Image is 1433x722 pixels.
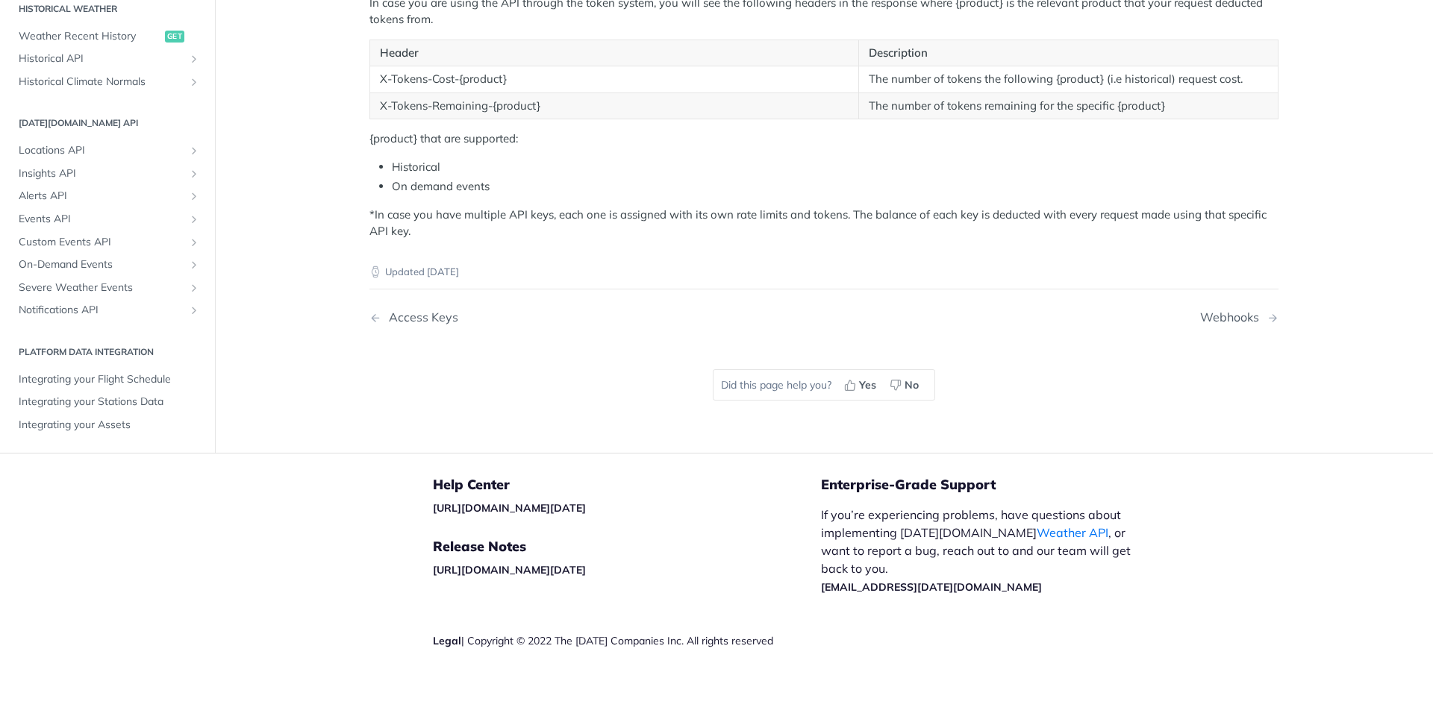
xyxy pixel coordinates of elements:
td: The number of tokens remaining for the specific {product} [859,92,1279,119]
div: Did this page help you? [713,369,935,401]
span: Severe Weather Events [19,280,184,295]
span: No [905,377,919,393]
td: X-Tokens-Remaining-{product} [370,92,859,119]
a: Severe Weather EventsShow subpages for Severe Weather Events [11,277,204,299]
span: Yes [859,377,876,393]
a: Integrating your Stations Data [11,392,204,414]
button: Show subpages for Historical Climate Normals [188,76,200,88]
a: Historical Climate NormalsShow subpages for Historical Climate Normals [11,71,204,93]
span: Notifications API [19,304,184,318]
a: Legal [433,634,461,647]
a: Historical APIShow subpages for Historical API [11,48,204,70]
span: Integrating your Flight Schedule [19,372,200,387]
p: *In case you have multiple API keys, each one is assigned with its own rate limits and tokens. Th... [369,207,1279,240]
button: Show subpages for Notifications API [188,305,200,317]
a: Next Page: Webhooks [1200,310,1279,324]
span: Events API [19,212,184,227]
th: Description [859,40,1279,66]
span: Alerts API [19,189,184,204]
nav: Pagination Controls [369,295,1279,339]
a: Events APIShow subpages for Events API [11,208,204,230]
div: Webhooks [1200,310,1267,324]
h2: Historical Weather [11,2,204,16]
p: If you’re experiencing problems, have questions about implementing [DATE][DOMAIN_NAME] , or want ... [821,506,1146,595]
div: | Copyright © 2022 The [DATE] Companies Inc. All rights reserved [433,633,821,648]
a: Custom Events APIShow subpages for Custom Events API [11,231,204,254]
a: Previous Page: Access Keys [369,310,759,324]
button: No [884,374,927,396]
p: Updated [DATE] [369,265,1279,280]
div: Access Keys [381,310,458,324]
a: Integrating your Flight Schedule [11,368,204,391]
h2: [DATE][DOMAIN_NAME] API [11,117,204,131]
a: Locations APIShow subpages for Locations API [11,139,204,162]
a: On-Demand EventsShow subpages for On-Demand Events [11,254,204,276]
span: Historical Climate Normals [19,75,184,90]
span: Historical API [19,51,184,66]
a: Notifications APIShow subpages for Notifications API [11,300,204,322]
a: Insights APIShow subpages for Insights API [11,163,204,185]
span: Insights API [19,166,184,181]
button: Show subpages for Locations API [188,145,200,157]
button: Show subpages for Custom Events API [188,236,200,248]
h5: Help Center [433,476,821,494]
a: Weather API [1037,525,1108,540]
li: On demand events [392,178,1279,195]
li: Historical [392,159,1279,176]
span: Weather Recent History [19,29,161,44]
button: Show subpages for Events API [188,213,200,225]
h2: Platform DATA integration [11,345,204,359]
span: Integrating your Stations Data [19,395,200,410]
button: Show subpages for Alerts API [188,191,200,203]
span: Locations API [19,143,184,158]
h5: Enterprise-Grade Support [821,476,1170,494]
span: Custom Events API [19,235,184,250]
button: Show subpages for Severe Weather Events [188,282,200,294]
a: Weather Recent Historyget [11,25,204,48]
a: [URL][DOMAIN_NAME][DATE] [433,501,586,515]
button: Show subpages for Historical API [188,53,200,65]
th: Header [370,40,859,66]
span: get [165,31,184,43]
button: Show subpages for Insights API [188,168,200,180]
a: Alerts APIShow subpages for Alerts API [11,186,204,208]
a: [URL][DOMAIN_NAME][DATE] [433,563,586,577]
td: The number of tokens the following {product} (i.e historical) request cost. [859,66,1279,93]
a: [EMAIL_ADDRESS][DATE][DOMAIN_NAME] [821,580,1042,594]
button: Show subpages for On-Demand Events [188,259,200,271]
button: Yes [839,374,884,396]
a: Integrating your Assets [11,414,204,436]
p: {product} that are supported: [369,131,1279,148]
span: Integrating your Assets [19,418,200,433]
td: X-Tokens-Cost-{product} [370,66,859,93]
h5: Release Notes [433,538,821,556]
span: On-Demand Events [19,257,184,272]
